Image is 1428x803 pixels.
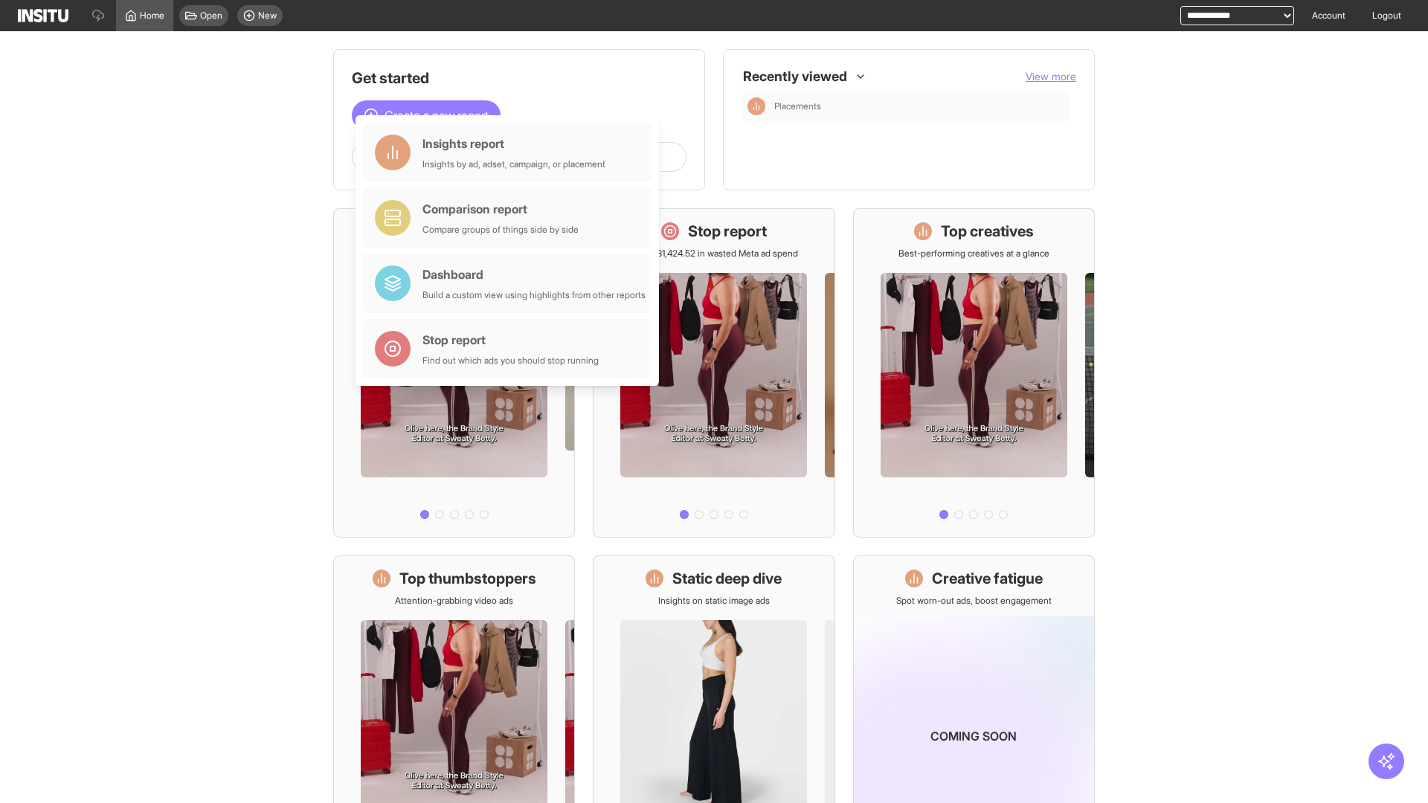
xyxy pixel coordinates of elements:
[385,106,489,124] span: Create a new report
[333,208,575,538] a: What's live nowSee all active ads instantly
[658,595,770,607] p: Insights on static image ads
[941,221,1034,242] h1: Top creatives
[395,595,513,607] p: Attention-grabbing video ads
[1026,69,1076,84] button: View more
[18,9,68,22] img: Logo
[630,248,798,259] p: Save £31,424.52 in wasted Meta ad spend
[774,100,821,112] span: Placements
[258,10,277,22] span: New
[1026,70,1076,83] span: View more
[422,355,599,367] div: Find out which ads you should stop running
[672,568,782,589] h1: Static deep dive
[898,248,1049,259] p: Best-performing creatives at a glance
[422,200,579,218] div: Comparison report
[140,10,164,22] span: Home
[352,68,686,88] h1: Get started
[422,224,579,236] div: Compare groups of things side by side
[593,208,834,538] a: Stop reportSave £31,424.52 in wasted Meta ad spend
[422,331,599,349] div: Stop report
[774,100,1064,112] span: Placements
[422,265,646,283] div: Dashboard
[422,135,605,152] div: Insights report
[200,10,222,22] span: Open
[853,208,1095,538] a: Top creativesBest-performing creatives at a glance
[688,221,767,242] h1: Stop report
[352,100,501,130] button: Create a new report
[747,97,765,115] div: Insights
[422,289,646,301] div: Build a custom view using highlights from other reports
[422,158,605,170] div: Insights by ad, adset, campaign, or placement
[399,568,536,589] h1: Top thumbstoppers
